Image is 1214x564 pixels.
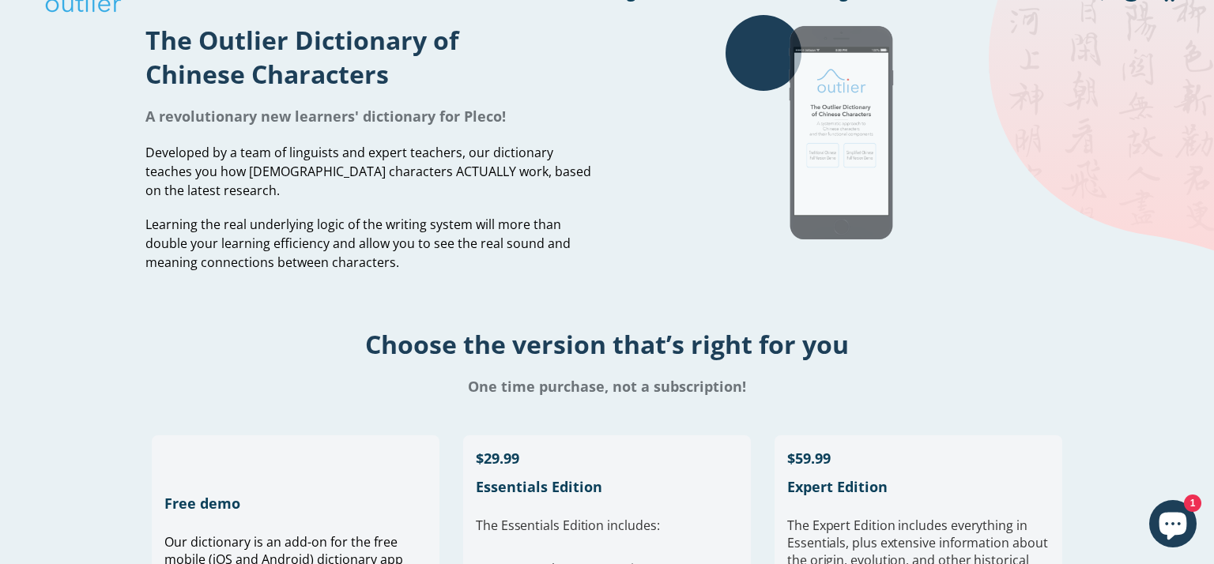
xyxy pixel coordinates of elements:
[145,23,595,91] h1: The Outlier Dictionary of Chinese Characters
[476,477,738,496] h1: Essentials Edition
[476,449,519,468] span: $29.99
[787,449,831,468] span: $59.99
[787,477,1050,496] h1: Expert Edition
[145,144,591,199] span: Developed by a team of linguists and expert teachers, our dictionary teaches you how [DEMOGRAPHIC...
[145,107,595,126] h1: A revolutionary new learners' dictionary for Pleco!
[145,216,571,271] span: Learning the real underlying logic of the writing system will more than double your learning effi...
[164,494,427,513] h1: Free demo
[787,517,958,534] span: The Expert Edition includes e
[476,517,659,534] span: The Essentials Edition includes:
[1144,500,1201,551] inbox-online-store-chat: Shopify online store chat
